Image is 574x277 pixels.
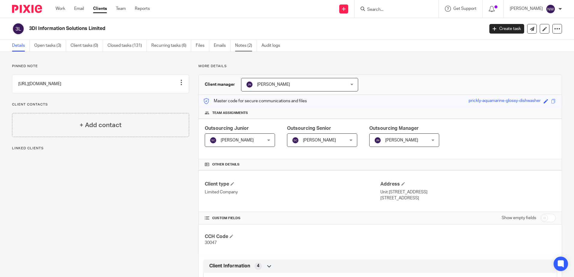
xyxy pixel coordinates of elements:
[287,126,331,131] span: Outsourcing Senior
[107,40,147,52] a: Closed tasks (131)
[469,98,541,105] div: prickly-aquamarine-glossy-dishwasher
[210,137,217,144] img: svg%3E
[12,146,189,151] p: Linked clients
[380,181,556,187] h4: Address
[205,234,380,240] h4: CCH Code
[29,25,390,32] h2: 3DI Information Solutions Limited
[261,40,285,52] a: Audit logs
[71,40,103,52] a: Client tasks (0)
[205,126,249,131] span: Outsourcing Junior
[212,111,248,115] span: Team assignments
[205,189,380,195] p: Limited Company
[205,181,380,187] h4: Client type
[221,138,254,142] span: [PERSON_NAME]
[303,138,336,142] span: [PERSON_NAME]
[12,5,42,13] img: Pixie
[292,137,299,144] img: svg%3E
[205,216,380,221] h4: CUSTOM FIELDS
[212,162,240,167] span: Other details
[257,263,259,269] span: 4
[12,102,189,107] p: Client contacts
[502,215,536,221] label: Show empty fields
[205,82,235,88] h3: Client manager
[56,6,65,12] a: Work
[34,40,66,52] a: Open tasks (3)
[12,40,30,52] a: Details
[246,81,253,88] img: svg%3E
[453,7,476,11] span: Get Support
[380,189,556,195] p: Unit [STREET_ADDRESS]
[235,40,257,52] a: Notes (2)
[205,241,217,245] span: 30047
[198,64,562,69] p: More details
[214,40,231,52] a: Emails
[135,6,150,12] a: Reports
[151,40,191,52] a: Recurring tasks (6)
[74,6,84,12] a: Email
[385,138,418,142] span: [PERSON_NAME]
[489,24,524,34] a: Create task
[367,7,421,13] input: Search
[510,6,543,12] p: [PERSON_NAME]
[203,98,307,104] p: Master code for secure communications and files
[12,22,25,35] img: svg%3E
[257,82,290,87] span: [PERSON_NAME]
[374,137,381,144] img: svg%3E
[209,263,250,269] span: Client Information
[12,64,189,69] p: Pinned note
[93,6,107,12] a: Clients
[369,126,419,131] span: Outsourcing Manager
[196,40,209,52] a: Files
[380,195,556,201] p: [STREET_ADDRESS]
[80,121,122,130] h4: + Add contact
[116,6,126,12] a: Team
[546,4,555,14] img: svg%3E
